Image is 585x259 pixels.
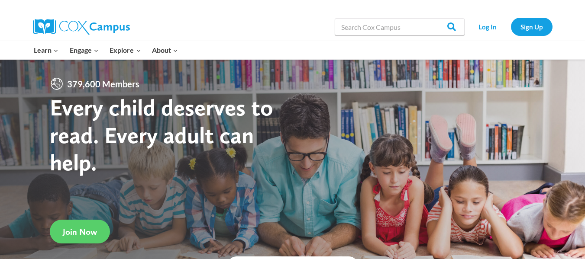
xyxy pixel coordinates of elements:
a: Join Now [50,220,110,243]
img: Cox Campus [33,19,130,35]
a: Log In [469,18,507,35]
input: Search Cox Campus [335,18,465,35]
span: Learn [34,45,58,56]
span: Engage [70,45,99,56]
span: Explore [110,45,141,56]
nav: Secondary Navigation [469,18,553,35]
strong: Every child deserves to read. Every adult can help. [50,93,273,176]
span: Join Now [63,227,97,237]
a: Sign Up [511,18,553,35]
span: 379,600 Members [64,77,143,91]
span: About [152,45,178,56]
nav: Primary Navigation [29,41,184,59]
